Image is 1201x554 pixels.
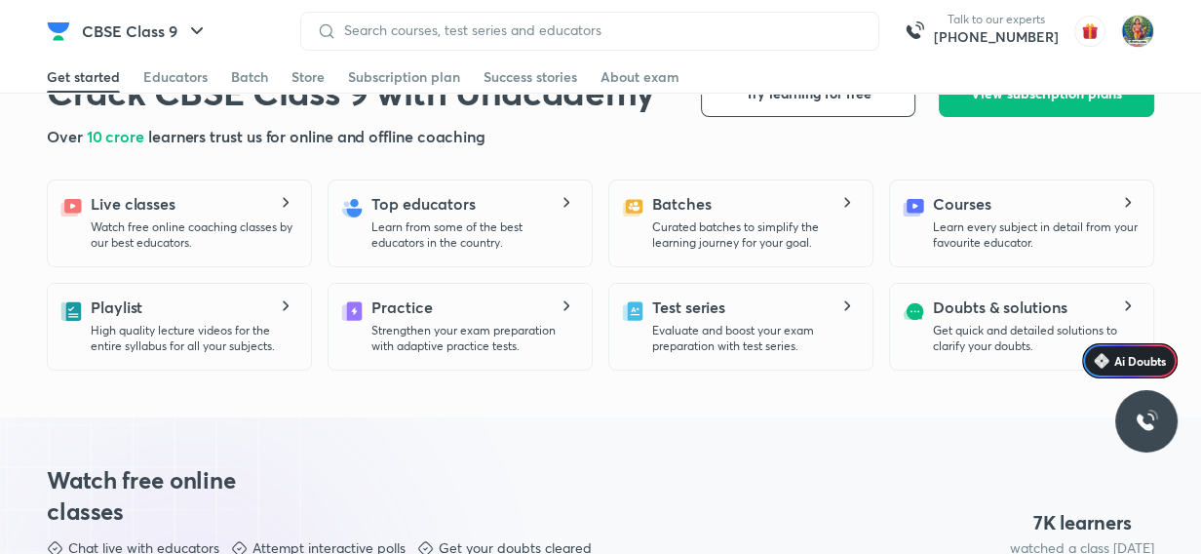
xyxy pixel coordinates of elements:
h5: Courses [933,192,990,216]
p: Learn every subject in detail from your favourite educator. [933,219,1138,251]
div: Store [291,67,325,87]
p: Curated batches to simplify the learning journey for your goal. [652,219,857,251]
a: [PHONE_NUMBER] [934,27,1059,47]
input: Search courses, test series and educators [336,22,863,38]
p: Talk to our experts [934,12,1059,27]
p: Learn from some of the best educators in the country. [371,219,576,251]
p: Evaluate and boost your exam preparation with test series. [652,323,857,354]
span: Over [47,126,87,146]
div: Educators [143,67,208,87]
span: 10 crore [87,126,148,146]
p: High quality lecture videos for the entire syllabus for all your subjects. [91,323,295,354]
div: Success stories [484,67,577,87]
h5: Playlist [91,296,142,319]
h1: Crack CBSE Class 9 with Unacademy [47,70,655,113]
h5: Live classes [91,192,175,216]
span: learners trust us for online and offline coaching [148,126,485,146]
span: Ai Doubts [1114,353,1166,369]
a: Success stories [484,61,577,93]
img: ttu [1135,410,1158,433]
div: About exam [600,67,679,87]
h5: Practice [371,296,432,319]
h5: Test series [652,296,725,319]
h5: Top educators [371,192,476,216]
div: Subscription plan [348,67,460,87]
div: Get started [47,67,120,87]
p: Get quick and detailed solutions to clarify your doubts. [933,323,1138,354]
a: Subscription plan [348,61,460,93]
h3: Watch free online classes [47,464,273,527]
p: Strengthen your exam preparation with adaptive practice tests. [371,323,576,354]
div: Batch [231,67,268,87]
a: Ai Doubts [1082,343,1178,378]
h4: 7 K learners [1033,510,1132,535]
a: Educators [143,61,208,93]
a: About exam [600,61,679,93]
a: Batch [231,61,268,93]
a: Store [291,61,325,93]
a: Get started [47,61,120,93]
h5: Doubts & solutions [933,296,1067,319]
h5: Batches [652,192,711,216]
p: Watch free online coaching classes by our best educators. [91,219,295,251]
button: CBSE Class 9 [70,12,220,51]
img: call-us [895,12,934,51]
img: avatar [1074,16,1105,47]
img: Icon [1094,353,1109,369]
img: Company Logo [47,20,70,43]
img: Dinesh Kumar [1121,15,1154,48]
